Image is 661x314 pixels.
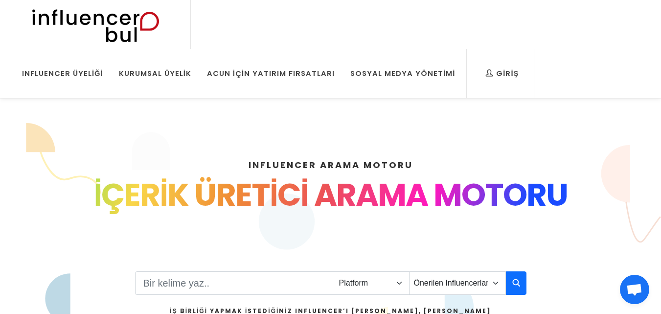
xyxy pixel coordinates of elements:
div: Acun İçin Yatırım Fırsatları [207,68,335,79]
a: Influencer Üyeliği [15,49,111,98]
div: Sosyal Medya Yönetimi [350,68,455,79]
div: Influencer Üyeliği [22,68,103,79]
a: Giriş [478,49,526,98]
a: Acun İçin Yatırım Fırsatları [200,49,342,98]
div: İÇERİK ÜRETİCİ ARAMA MOTORU [58,171,604,218]
a: Kurumsal Üyelik [112,49,199,98]
a: Sosyal Medya Yönetimi [343,49,462,98]
div: Açık sohbet [620,275,649,304]
input: Search [135,271,331,295]
div: Giriş [485,68,519,79]
div: Kurumsal Üyelik [119,68,191,79]
h4: INFLUENCER ARAMA MOTORU [58,158,604,171]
